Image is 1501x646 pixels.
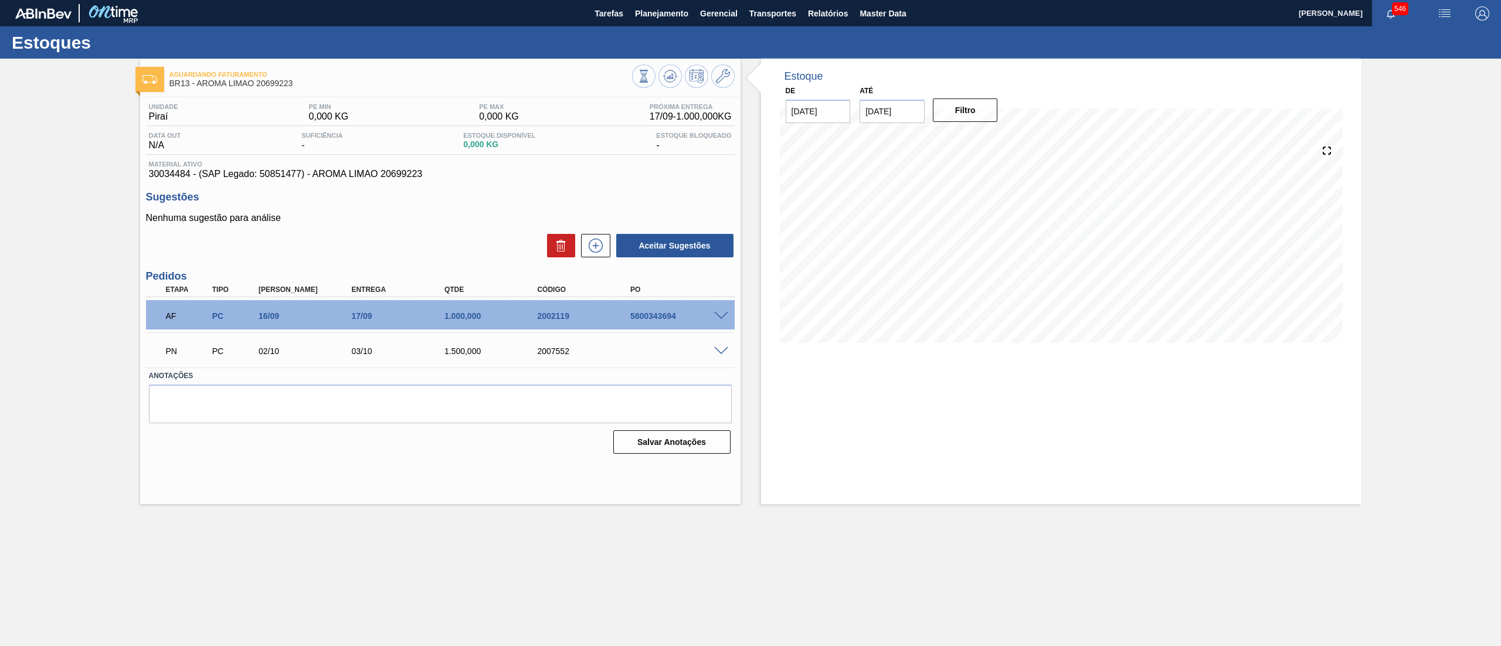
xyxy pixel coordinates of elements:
[146,132,184,151] div: N/A
[256,285,362,294] div: [PERSON_NAME]
[575,234,610,257] div: Nova sugestão
[860,100,925,123] input: dd/mm/yyyy
[309,103,349,110] span: PE MIN
[700,6,738,21] span: Gerencial
[653,132,734,151] div: -
[627,311,733,321] div: 5800343694
[650,103,732,110] span: Próxima Entrega
[610,233,735,259] div: Aceitar Sugestões
[256,311,362,321] div: 16/09/2025
[146,213,735,223] p: Nenhuma sugestão para análise
[209,285,260,294] div: Tipo
[786,100,851,123] input: dd/mm/yyyy
[534,346,640,356] div: 2007552
[348,285,454,294] div: Entrega
[1475,6,1489,21] img: Logout
[534,285,640,294] div: Código
[163,338,213,364] div: Pedido em Negociação
[786,87,796,95] label: De
[860,87,873,95] label: Até
[149,103,178,110] span: Unidade
[166,346,210,356] p: PN
[463,140,535,149] span: 0,000 KG
[163,303,213,329] div: Aguardando Faturamento
[711,64,735,88] button: Ir ao Master Data / Geral
[1372,5,1410,22] button: Notificações
[635,6,688,21] span: Planejamento
[348,346,454,356] div: 03/10/2025
[169,79,632,88] span: BR13 - AROMA LIMAO 20699223
[149,161,732,168] span: Material ativo
[309,111,349,122] span: 0,000 KG
[632,64,656,88] button: Visão Geral dos Estoques
[146,270,735,283] h3: Pedidos
[685,64,708,88] button: Programar Estoque
[656,132,731,139] span: Estoque Bloqueado
[149,111,178,122] span: Piraí
[627,285,733,294] div: PO
[933,98,998,122] button: Filtro
[301,132,342,139] span: Suficiência
[463,132,535,139] span: Estoque Disponível
[256,346,362,356] div: 02/10/2025
[658,64,682,88] button: Atualizar Gráfico
[785,70,823,83] div: Estoque
[15,8,72,19] img: TNhmsLtSVTkK8tSr43FrP2fwEKptu5GPRR3wAAAABJRU5ErkJggg==
[149,132,181,139] span: Data out
[534,311,640,321] div: 2002119
[479,111,519,122] span: 0,000 KG
[142,75,157,84] img: Ícone
[650,111,732,122] span: 17/09 - 1.000,000 KG
[209,311,260,321] div: Pedido de Compra
[348,311,454,321] div: 17/09/2025
[749,6,796,21] span: Transportes
[613,430,731,454] button: Salvar Anotações
[442,285,548,294] div: Qtde
[166,311,210,321] p: AF
[149,169,732,179] span: 30034484 - (SAP Legado: 50851477) - AROMA LIMAO 20699223
[169,71,632,78] span: Aguardando Faturamento
[1438,6,1452,21] img: userActions
[860,6,906,21] span: Master Data
[149,368,732,385] label: Anotações
[163,285,213,294] div: Etapa
[541,234,575,257] div: Excluir Sugestões
[808,6,848,21] span: Relatórios
[146,191,735,203] h3: Sugestões
[1392,2,1408,15] span: 546
[209,346,260,356] div: Pedido de Compra
[595,6,623,21] span: Tarefas
[12,36,220,49] h1: Estoques
[298,132,345,151] div: -
[616,234,733,257] button: Aceitar Sugestões
[442,346,548,356] div: 1.500,000
[442,311,548,321] div: 1.000,000
[479,103,519,110] span: PE MAX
